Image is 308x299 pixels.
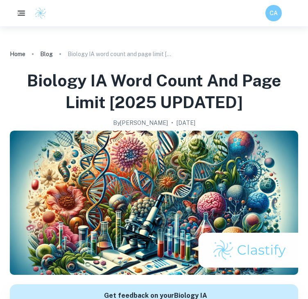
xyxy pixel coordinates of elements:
[10,70,298,113] h1: Biology IA word count and page limit [2025 UPDATED]
[68,50,174,59] p: Biology IA word count and page limit [2025 UPDATED]
[269,9,279,18] h6: CA
[10,131,298,275] img: Biology IA word count and page limit [2025 UPDATED] cover image
[29,7,47,19] a: Clastify logo
[177,118,195,127] h2: [DATE]
[40,48,53,60] a: Blog
[171,118,173,127] p: •
[265,5,282,21] button: CA
[113,118,168,127] h2: By [PERSON_NAME]
[34,7,47,19] img: Clastify logo
[10,48,25,60] a: Home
